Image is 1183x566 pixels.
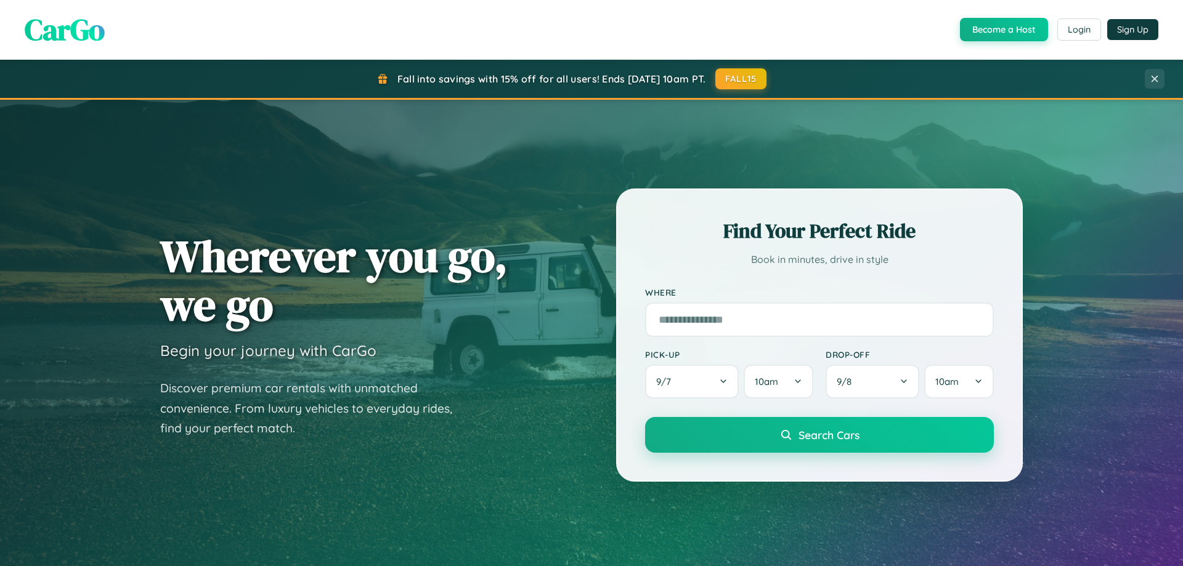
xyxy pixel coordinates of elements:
[160,378,468,439] p: Discover premium car rentals with unmatched convenience. From luxury vehicles to everyday rides, ...
[645,417,994,453] button: Search Cars
[645,349,813,360] label: Pick-up
[25,9,105,50] span: CarGo
[826,365,919,398] button: 9/8
[960,18,1048,41] button: Become a Host
[645,217,994,245] h2: Find Your Perfect Ride
[1107,19,1158,40] button: Sign Up
[837,376,858,387] span: 9 / 8
[826,349,994,360] label: Drop-off
[1057,18,1101,41] button: Login
[924,365,994,398] button: 10am
[160,232,508,329] h1: Wherever you go, we go
[645,287,994,297] label: Where
[935,376,959,387] span: 10am
[160,341,376,360] h3: Begin your journey with CarGo
[397,73,706,85] span: Fall into savings with 15% off for all users! Ends [DATE] 10am PT.
[755,376,778,387] span: 10am
[645,251,994,269] p: Book in minutes, drive in style
[744,365,813,398] button: 10am
[656,376,677,387] span: 9 / 7
[715,68,767,89] button: FALL15
[645,365,739,398] button: 9/7
[799,428,860,442] span: Search Cars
